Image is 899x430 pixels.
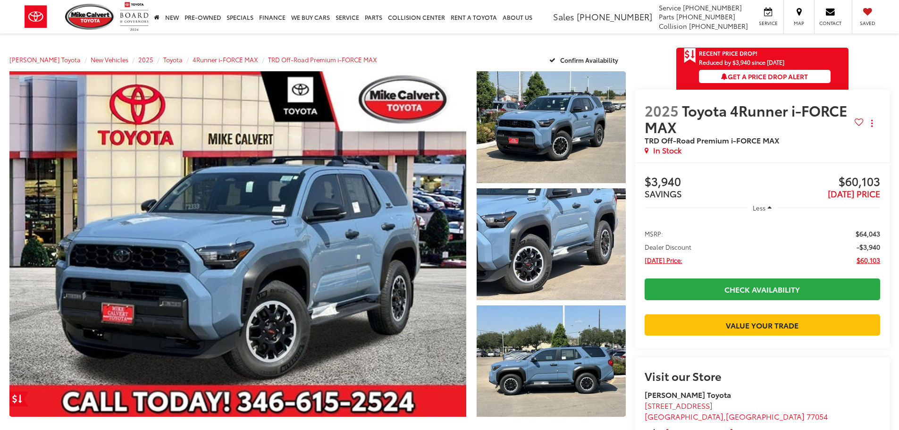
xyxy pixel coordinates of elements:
[748,199,776,216] button: Less
[477,188,626,300] a: Expand Photo 2
[789,20,809,26] span: Map
[871,119,873,127] span: dropdown dots
[819,20,841,26] span: Contact
[65,4,115,30] img: Mike Calvert Toyota
[645,100,848,137] span: Toyota 4Runner i-FORCE MAX
[477,71,626,183] a: Expand Photo 1
[864,115,880,132] button: Actions
[645,242,691,252] span: Dealer Discount
[163,55,183,64] a: Toyota
[475,304,627,418] img: 2025 Toyota 4Runner i-FORCE MAX TRD Off-Road Premium i-FORCE MAX
[857,242,880,252] span: -$3,940
[828,187,880,200] span: [DATE] PRICE
[645,400,828,422] a: [STREET_ADDRESS] [GEOGRAPHIC_DATA],[GEOGRAPHIC_DATA] 77054
[9,55,81,64] a: [PERSON_NAME] Toyota
[577,10,652,23] span: [PHONE_NUMBER]
[645,229,663,238] span: MSRP:
[699,49,757,57] span: Recent Price Drop!
[676,12,735,21] span: [PHONE_NUMBER]
[9,391,28,406] a: Get Price Drop Alert
[268,55,377,64] a: TRD Off-Road Premium i-FORCE MAX
[475,70,627,184] img: 2025 Toyota 4Runner i-FORCE MAX TRD Off-Road Premium i-FORCE MAX
[560,56,618,64] span: Confirm Availability
[553,10,574,23] span: Sales
[645,100,679,120] span: 2025
[645,187,682,200] span: SAVINGS
[659,12,674,21] span: Parts
[857,20,878,26] span: Saved
[762,175,880,189] span: $60,103
[753,203,765,212] span: Less
[721,72,808,81] span: Get a Price Drop Alert
[475,187,627,301] img: 2025 Toyota 4Runner i-FORCE MAX TRD Off-Road Premium i-FORCE MAX
[659,21,687,31] span: Collision
[5,69,471,419] img: 2025 Toyota 4Runner i-FORCE MAX TRD Off-Road Premium i-FORCE MAX
[856,229,880,238] span: $64,043
[676,48,849,59] a: Get Price Drop Alert Recent Price Drop!
[645,278,880,300] a: Check Availability
[726,411,805,422] span: [GEOGRAPHIC_DATA]
[645,370,880,382] h2: Visit our Store
[699,59,831,65] span: Reduced by $3,940 since [DATE]
[684,48,696,64] span: Get Price Drop Alert
[138,55,153,64] a: 2025
[757,20,779,26] span: Service
[544,51,626,68] button: Confirm Availability
[645,400,713,411] span: [STREET_ADDRESS]
[9,71,466,417] a: Expand Photo 0
[645,135,780,145] span: TRD Off-Road Premium i-FORCE MAX
[645,411,723,422] span: [GEOGRAPHIC_DATA]
[689,21,748,31] span: [PHONE_NUMBER]
[645,175,763,189] span: $3,940
[645,411,828,422] span: ,
[645,389,731,400] strong: [PERSON_NAME] Toyota
[857,255,880,265] span: $60,103
[683,3,742,12] span: [PHONE_NUMBER]
[659,3,681,12] span: Service
[477,305,626,417] a: Expand Photo 3
[91,55,128,64] a: New Vehicles
[645,314,880,336] a: Value Your Trade
[653,145,681,156] span: In Stock
[645,255,682,265] span: [DATE] Price:
[807,411,828,422] span: 77054
[193,55,258,64] a: 4Runner i-FORCE MAX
